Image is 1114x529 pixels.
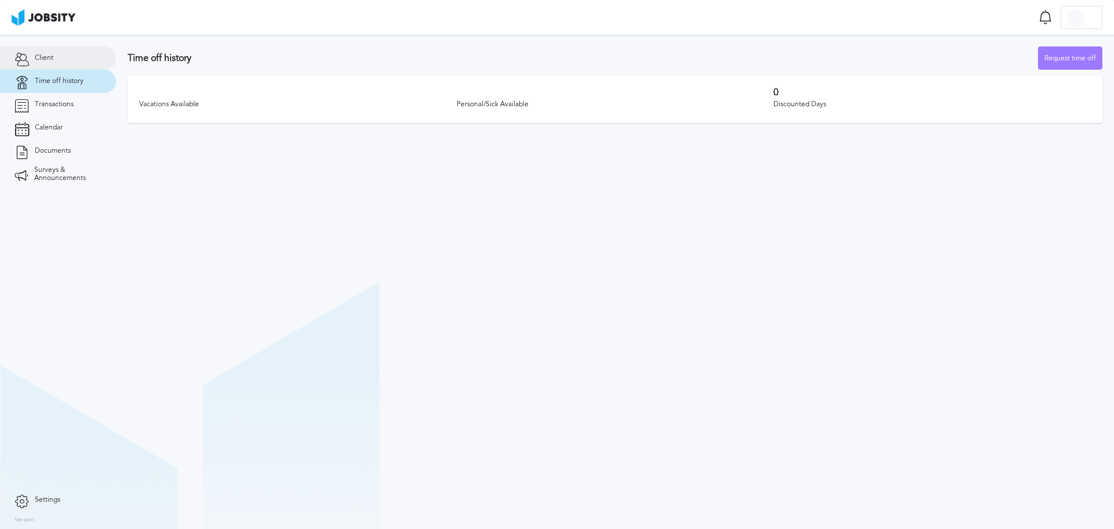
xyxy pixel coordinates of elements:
[34,166,102,182] span: Surveys & Announcements
[128,53,1038,63] h3: Time off history
[35,496,60,504] span: Settings
[35,147,71,155] span: Documents
[12,9,75,26] img: ab4bad089aa723f57921c736e9817d99.png
[139,100,457,109] div: Vacations Available
[1039,47,1102,70] div: Request time off
[35,77,84,85] span: Time off history
[15,517,36,524] label: Version:
[457,100,774,109] div: Personal/Sick Available
[35,54,53,62] span: Client
[35,100,74,109] span: Transactions
[773,87,1091,98] h3: 0
[1038,46,1102,70] button: Request time off
[35,124,63,132] span: Calendar
[773,100,1091,109] div: Discounted Days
